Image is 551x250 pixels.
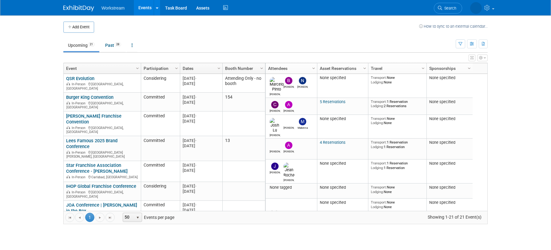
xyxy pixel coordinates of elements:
[183,81,220,86] div: [DATE]
[421,66,426,71] span: Column Settings
[466,63,473,72] a: Column Settings
[72,82,87,86] span: In-Person
[442,6,456,10] span: Search
[183,208,220,213] div: [DATE]
[66,202,137,214] a: JOA Conference | [PERSON_NAME] in the Box
[225,63,261,74] a: Booth Number
[66,190,70,193] img: In-Person Event
[123,213,133,222] span: 50
[429,185,455,190] span: None specified
[66,95,113,100] a: Burger King Convention
[63,5,94,11] img: ExhibitDay
[283,125,294,129] div: Xavier Montalvo
[195,184,196,188] span: -
[259,66,264,71] span: Column Settings
[371,205,384,209] span: Lodging:
[72,175,87,179] span: In-Person
[66,81,138,91] div: [GEOGRAPHIC_DATA], [GEOGRAPHIC_DATA]
[270,92,280,96] div: Marcelo Pinto
[75,213,84,222] a: Go to the previous page
[371,80,384,84] span: Lodging:
[270,170,280,174] div: Jacob Davis
[299,118,306,125] img: Makenna Clark
[183,143,220,148] div: [DATE]
[141,111,180,136] td: Committed
[429,116,455,121] span: None specified
[183,113,220,119] div: [DATE]
[271,163,279,170] img: Jacob Davis
[222,136,265,161] td: 13
[434,3,462,14] a: Search
[195,76,196,81] span: -
[271,101,279,108] img: Chris Connelly
[135,215,140,220] span: select
[141,74,180,93] td: Considering
[183,76,220,81] div: [DATE]
[141,182,180,201] td: Considering
[320,200,346,205] span: None specified
[66,63,137,74] a: Event
[66,101,70,104] img: In-Person Event
[429,200,455,205] span: None specified
[183,189,220,194] div: [DATE]
[283,178,294,182] div: Jean Rocha
[285,77,292,84] img: Benjamin Guyaux
[371,63,422,74] a: Travel
[320,161,346,166] span: None specified
[299,77,306,84] img: Nicole Kim
[66,125,138,134] div: [GEOGRAPHIC_DATA], [GEOGRAPHIC_DATA]
[371,140,387,144] span: Transport:
[311,66,316,71] span: Column Settings
[371,200,424,209] div: None None
[371,200,387,204] span: Transport:
[66,175,70,178] img: In-Person Event
[63,22,94,33] button: Add Event
[66,76,94,81] a: QSR Evolution
[97,215,102,220] span: Go to the next page
[362,63,368,72] a: Column Settings
[268,63,313,74] a: Attendees
[285,118,292,125] img: Xavier Montalvo
[183,95,220,100] div: [DATE]
[320,116,346,121] span: None specified
[72,190,87,194] span: In-Person
[271,202,279,209] img: Austin Truong
[183,63,218,74] a: Dates
[88,42,95,47] span: 21
[114,42,121,47] span: 28
[285,142,292,149] img: Andrew Walters
[183,100,220,105] div: [DATE]
[371,190,384,194] span: Lodging:
[222,93,265,111] td: 154
[183,202,220,208] div: [DATE]
[101,39,126,51] a: Past28
[108,215,113,220] span: Go to the last page
[66,82,70,85] img: In-Person Event
[429,161,455,166] span: None specified
[259,63,265,72] a: Column Settings
[72,101,87,105] span: In-Person
[183,163,220,168] div: [DATE]
[270,108,280,112] div: Chris Connelly
[72,126,87,130] span: In-Person
[420,63,427,72] a: Column Settings
[297,84,308,88] div: Nicole Kim
[320,185,346,190] span: None specified
[419,24,488,29] a: How to sync to an external calendar...
[115,213,180,222] span: Events per page
[467,66,472,71] span: Column Settings
[141,201,180,225] td: Committed
[66,163,128,174] a: Star Franchise Association Conference - [PERSON_NAME]
[63,39,99,51] a: Upcoming21
[371,166,384,170] span: Lodging:
[283,84,294,88] div: Benjamin Guyaux
[429,75,455,80] span: None specified
[320,63,364,74] a: Asset Reservations
[101,6,125,10] span: Workstream
[283,149,294,153] div: Andrew Walters
[195,163,196,167] span: -
[371,185,424,194] div: None None
[66,151,70,154] img: In-Person Event
[320,75,346,80] span: None specified
[371,121,384,125] span: Lodging:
